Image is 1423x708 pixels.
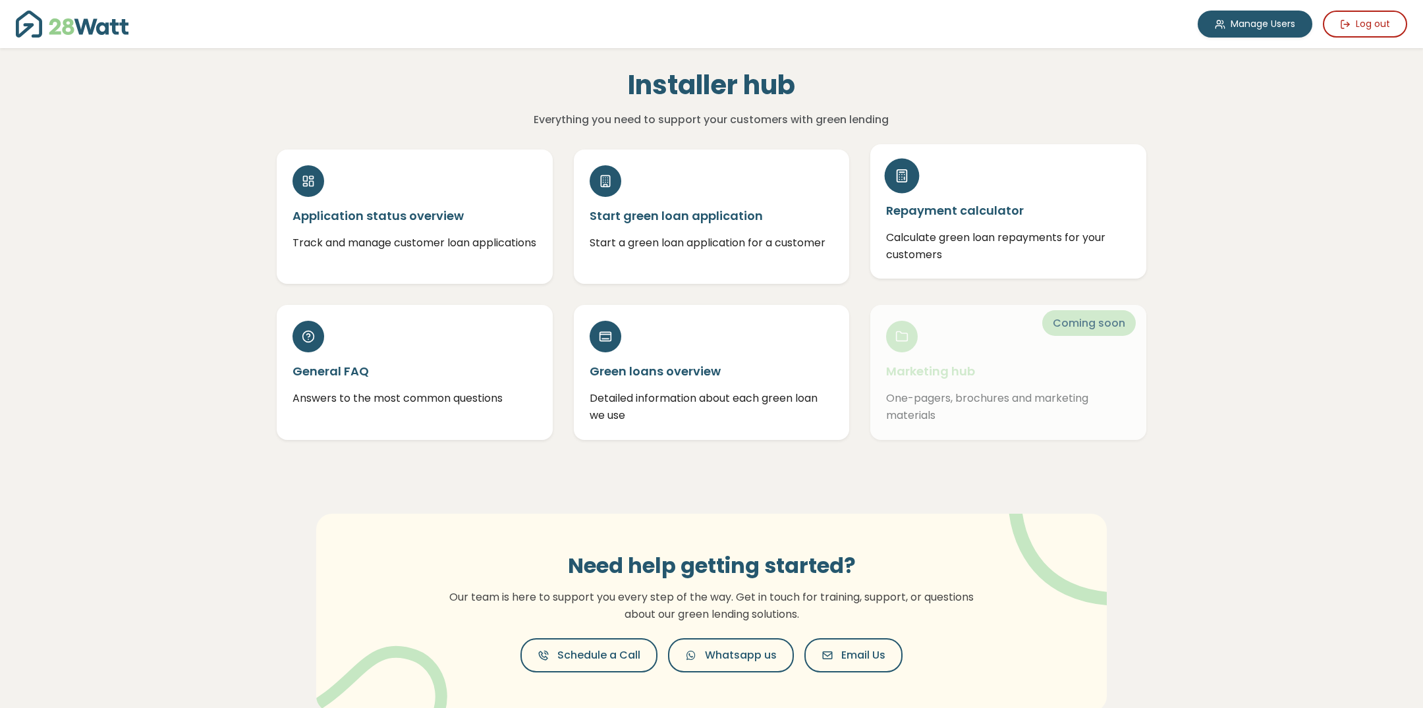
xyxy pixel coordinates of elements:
h5: General FAQ [293,363,537,379]
a: Manage Users [1198,11,1312,38]
h1: Installer hub [425,69,997,101]
h5: Marketing hub [886,363,1130,379]
h5: Repayment calculator [886,202,1130,219]
h5: Application status overview [293,207,537,224]
p: Answers to the most common questions [293,390,537,407]
img: vector [974,477,1146,606]
p: One-pagers, brochures and marketing materials [886,390,1130,423]
p: Everything you need to support your customers with green lending [425,111,997,128]
p: Calculate green loan repayments for your customers [886,229,1130,263]
span: Coming soon [1042,310,1136,336]
h5: Green loans overview [590,363,834,379]
span: Schedule a Call [557,647,640,663]
button: Whatsapp us [668,638,794,672]
p: Start a green loan application for a customer [590,234,834,252]
img: 28Watt [16,11,128,38]
p: Our team is here to support you every step of the way. Get in touch for training, support, or que... [441,589,982,622]
button: Schedule a Call [520,638,657,672]
span: Email Us [841,647,885,663]
h3: Need help getting started? [441,553,982,578]
p: Detailed information about each green loan we use [590,390,834,423]
h5: Start green loan application [590,207,834,224]
button: Log out [1323,11,1407,38]
span: Whatsapp us [705,647,777,663]
button: Email Us [804,638,903,672]
p: Track and manage customer loan applications [293,234,537,252]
